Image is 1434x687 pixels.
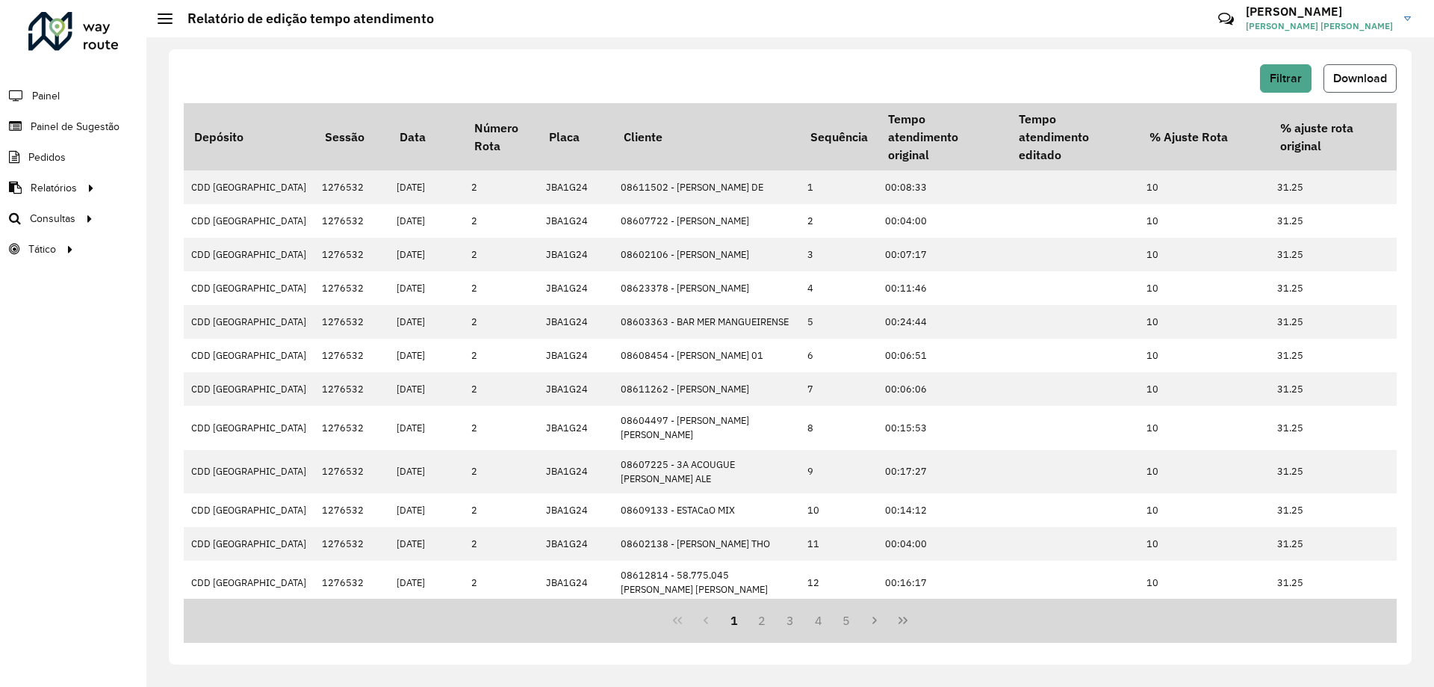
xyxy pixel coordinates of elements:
[800,103,878,170] th: Sequência
[804,606,833,635] button: 4
[1270,561,1400,604] td: 31.25
[32,88,60,104] span: Painel
[389,271,464,305] td: [DATE]
[613,493,800,527] td: 08609133 - ESTACaO MIX
[28,150,66,165] span: Pedidos
[1270,305,1400,339] td: 31.25
[1270,103,1400,170] th: % ajuste rota original
[613,527,800,561] td: 08602138 - [PERSON_NAME] THO
[889,606,917,635] button: Last Page
[389,493,464,527] td: [DATE]
[314,271,389,305] td: 1276532
[314,204,389,238] td: 1276532
[833,606,861,635] button: 5
[538,527,613,561] td: JBA1G24
[800,450,878,493] td: 9
[314,372,389,406] td: 1276532
[464,450,538,493] td: 2
[389,450,464,493] td: [DATE]
[1139,170,1270,204] td: 10
[389,561,464,604] td: [DATE]
[1139,406,1270,449] td: 10
[800,204,878,238] td: 2
[1246,19,1393,33] span: [PERSON_NAME] [PERSON_NAME]
[1323,64,1397,93] button: Download
[1270,450,1400,493] td: 31.25
[1260,64,1312,93] button: Filtrar
[538,372,613,406] td: JBA1G24
[538,204,613,238] td: JBA1G24
[878,103,1008,170] th: Tempo atendimento original
[1139,339,1270,372] td: 10
[28,241,56,257] span: Tático
[1333,72,1387,84] span: Download
[613,305,800,339] td: 08603363 - BAR MER MANGUEIRENSE
[1270,72,1302,84] span: Filtrar
[860,606,889,635] button: Next Page
[878,305,1008,339] td: 00:24:44
[464,339,538,372] td: 2
[1139,372,1270,406] td: 10
[1270,406,1400,449] td: 31.25
[389,204,464,238] td: [DATE]
[389,372,464,406] td: [DATE]
[464,238,538,271] td: 2
[1139,238,1270,271] td: 10
[878,238,1008,271] td: 00:07:17
[1139,561,1270,604] td: 10
[184,372,314,406] td: CDD [GEOGRAPHIC_DATA]
[1210,3,1242,35] a: Contato Rápido
[1270,372,1400,406] td: 31.25
[184,493,314,527] td: CDD [GEOGRAPHIC_DATA]
[613,204,800,238] td: 08607722 - [PERSON_NAME]
[800,406,878,449] td: 8
[314,238,389,271] td: 1276532
[1139,271,1270,305] td: 10
[878,372,1008,406] td: 00:06:06
[878,339,1008,372] td: 00:06:51
[1139,204,1270,238] td: 10
[800,372,878,406] td: 7
[389,406,464,449] td: [DATE]
[184,170,314,204] td: CDD [GEOGRAPHIC_DATA]
[878,527,1008,561] td: 00:04:00
[613,450,800,493] td: 08607225 - 3A ACOUGUE [PERSON_NAME] ALE
[31,119,119,135] span: Painel de Sugestão
[538,103,613,170] th: Placa
[878,170,1008,204] td: 00:08:33
[538,238,613,271] td: JBA1G24
[389,238,464,271] td: [DATE]
[314,527,389,561] td: 1276532
[464,103,538,170] th: Número Rota
[1139,103,1270,170] th: % Ajuste Rota
[1270,339,1400,372] td: 31.25
[389,339,464,372] td: [DATE]
[1139,450,1270,493] td: 10
[800,339,878,372] td: 6
[464,305,538,339] td: 2
[800,527,878,561] td: 11
[538,305,613,339] td: JBA1G24
[173,10,434,27] h2: Relatório de edição tempo atendimento
[314,339,389,372] td: 1276532
[613,372,800,406] td: 08611262 - [PERSON_NAME]
[613,103,800,170] th: Cliente
[878,450,1008,493] td: 00:17:27
[464,561,538,604] td: 2
[538,493,613,527] td: JBA1G24
[464,170,538,204] td: 2
[613,271,800,305] td: 08623378 - [PERSON_NAME]
[30,211,75,227] span: Consultas
[464,204,538,238] td: 2
[878,204,1008,238] td: 00:04:00
[800,271,878,305] td: 4
[31,180,77,196] span: Relatórios
[184,450,314,493] td: CDD [GEOGRAPHIC_DATA]
[1139,305,1270,339] td: 10
[1246,4,1393,19] h3: [PERSON_NAME]
[314,561,389,604] td: 1276532
[464,527,538,561] td: 2
[878,561,1008,604] td: 00:16:17
[389,170,464,204] td: [DATE]
[800,238,878,271] td: 3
